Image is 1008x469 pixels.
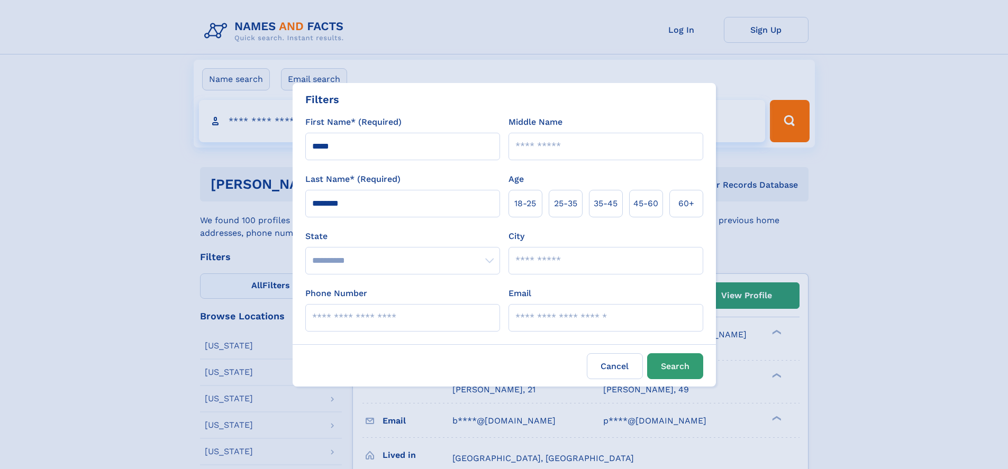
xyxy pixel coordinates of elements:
[305,91,339,107] div: Filters
[508,287,531,300] label: Email
[633,197,658,210] span: 45‑60
[508,230,524,243] label: City
[305,173,401,186] label: Last Name* (Required)
[647,353,703,379] button: Search
[587,353,643,379] label: Cancel
[594,197,617,210] span: 35‑45
[678,197,694,210] span: 60+
[305,116,402,128] label: First Name* (Required)
[554,197,577,210] span: 25‑35
[508,173,524,186] label: Age
[514,197,536,210] span: 18‑25
[508,116,562,128] label: Middle Name
[305,287,367,300] label: Phone Number
[305,230,500,243] label: State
